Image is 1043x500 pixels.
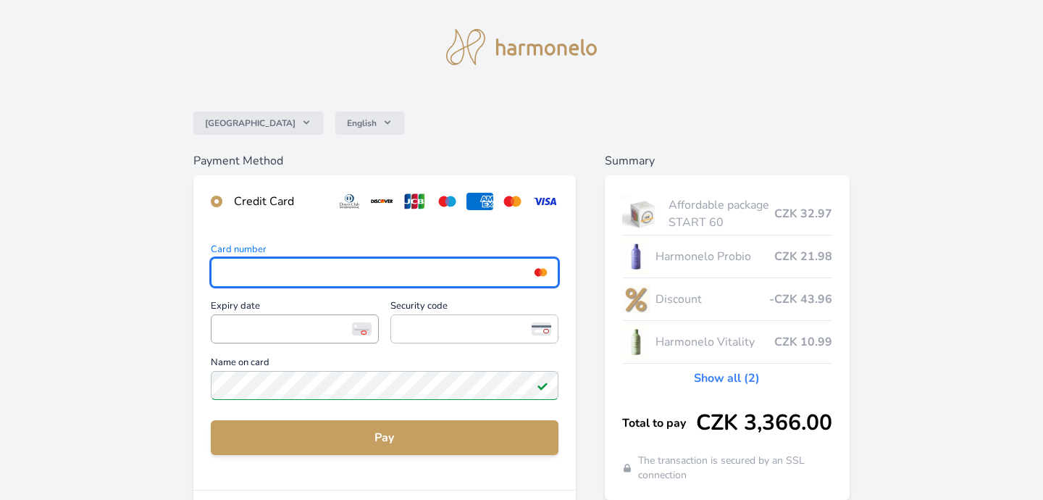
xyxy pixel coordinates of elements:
input: Name on cardField valid [211,371,558,400]
img: CLEAN_PROBIO_se_stinem_x-lo.jpg [622,238,650,275]
img: CLEAN_VITALITY_se_stinem_x-lo.jpg [622,324,650,360]
span: -CZK 43.96 [769,291,832,308]
img: visa.svg [532,193,558,210]
span: Harmonelo Probio [655,248,775,265]
span: Affordable package START 60 [669,196,774,231]
img: Expiry date [352,322,372,336]
button: [GEOGRAPHIC_DATA] [193,112,324,135]
span: Expiry date [211,301,379,314]
h6: Summary [605,152,850,170]
img: Field valid [537,380,548,391]
img: logo.svg [446,29,597,65]
button: English [335,112,405,135]
span: Harmonelo Vitality [655,333,775,351]
button: Pay [211,420,558,455]
span: CZK 32.97 [774,205,832,222]
div: Credit Card [234,193,325,210]
img: maestro.svg [434,193,461,210]
img: amex.svg [466,193,493,210]
img: mc.svg [499,193,526,210]
span: Pay [222,429,547,446]
h6: Payment Method [193,152,576,170]
img: discount-lo.png [622,281,650,317]
span: CZK 10.99 [774,333,832,351]
img: diners.svg [336,193,363,210]
iframe: Iframe for expiry date [217,319,372,339]
span: Security code [390,301,558,314]
span: English [347,117,377,129]
span: CZK 21.98 [774,248,832,265]
img: discover.svg [369,193,395,210]
span: Name on card [211,358,558,371]
span: [GEOGRAPHIC_DATA] [205,117,296,129]
img: mc [531,266,550,279]
span: The transaction is secured by an SSL connection [638,454,832,483]
img: start.jpg [622,196,663,232]
a: Show all (2) [694,370,760,387]
span: Discount [655,291,770,308]
iframe: Iframe for security code [397,319,552,339]
span: Total to pay [622,414,697,432]
img: jcb.svg [401,193,428,210]
span: Card number [211,245,558,258]
span: CZK 3,366.00 [696,410,832,436]
iframe: Iframe for card number [217,262,552,283]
